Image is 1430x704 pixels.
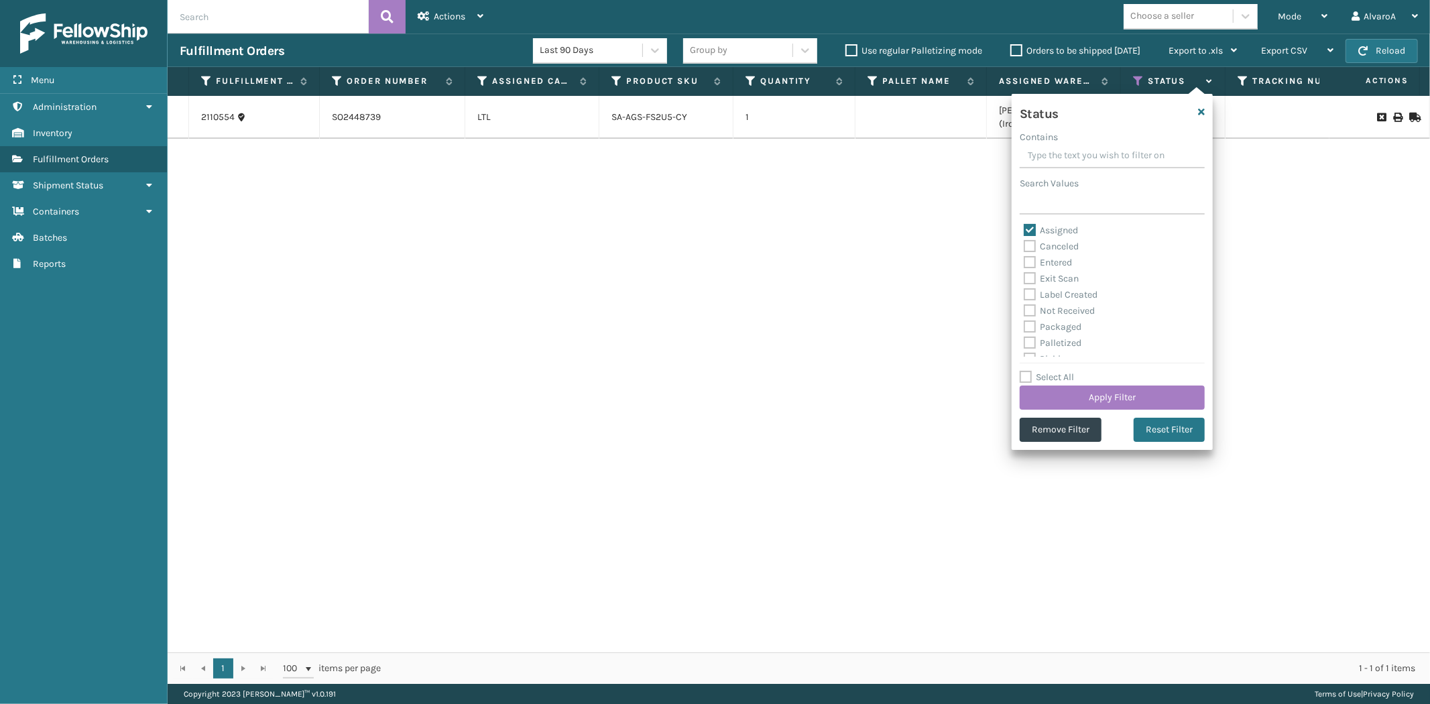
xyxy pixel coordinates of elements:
label: Entered [1024,257,1072,268]
button: Reset Filter [1134,418,1205,442]
div: Group by [690,44,727,58]
label: Fulfillment Order Id [216,75,294,87]
label: Orders to be shipped [DATE] [1010,45,1140,56]
label: Picking [1024,353,1071,365]
input: Type the text you wish to filter on [1020,144,1205,168]
label: Product SKU [626,75,707,87]
a: 2110554 [201,111,235,124]
label: Select All [1020,371,1074,383]
label: Assigned Warehouse [999,75,1095,87]
span: Administration [33,101,97,113]
div: Last 90 Days [540,44,644,58]
i: Request to Be Cancelled [1377,113,1385,122]
h4: Status [1020,102,1059,122]
span: Actions [434,11,465,22]
label: Status [1148,75,1199,87]
img: logo [20,13,147,54]
label: Contains [1020,130,1058,144]
i: Mark as Shipped [1409,113,1417,122]
span: Inventory [33,127,72,139]
div: Choose a seller [1130,9,1194,23]
span: Export CSV [1261,45,1307,56]
td: [PERSON_NAME] (Ironlink Logistics) [987,96,1121,139]
div: | [1315,684,1414,704]
span: Shipment Status [33,180,103,191]
span: Reports [33,258,66,270]
button: Reload [1346,39,1418,63]
label: Not Received [1024,305,1095,316]
span: Mode [1278,11,1301,22]
td: SO2448739 [320,96,465,139]
label: Pallet Name [882,75,961,87]
span: items per page [283,658,381,679]
span: Fulfillment Orders [33,154,109,165]
label: Quantity [760,75,829,87]
a: Terms of Use [1315,689,1361,699]
td: 1 [733,96,855,139]
span: Actions [1323,70,1417,92]
a: 1 [213,658,233,679]
label: Tracking Number [1252,75,1333,87]
label: Canceled [1024,241,1079,252]
label: Assigned Carrier Service [492,75,573,87]
label: Palletized [1024,337,1081,349]
p: Copyright 2023 [PERSON_NAME]™ v 1.0.191 [184,684,336,704]
label: Label Created [1024,289,1097,300]
label: Exit Scan [1024,273,1079,284]
div: 1 - 1 of 1 items [400,662,1415,675]
i: Print BOL [1393,113,1401,122]
label: Order Number [347,75,439,87]
label: Packaged [1024,321,1081,333]
label: Use regular Palletizing mode [845,45,982,56]
button: Remove Filter [1020,418,1101,442]
span: Containers [33,206,79,217]
a: SA-AGS-FS2U5-CY [611,111,687,123]
label: Search Values [1020,176,1079,190]
button: Apply Filter [1020,386,1205,410]
span: 100 [283,662,303,675]
a: Privacy Policy [1363,689,1414,699]
span: Menu [31,74,54,86]
label: Assigned [1024,225,1078,236]
td: LTL [465,96,599,139]
span: Export to .xls [1169,45,1223,56]
span: Batches [33,232,67,243]
h3: Fulfillment Orders [180,43,284,59]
